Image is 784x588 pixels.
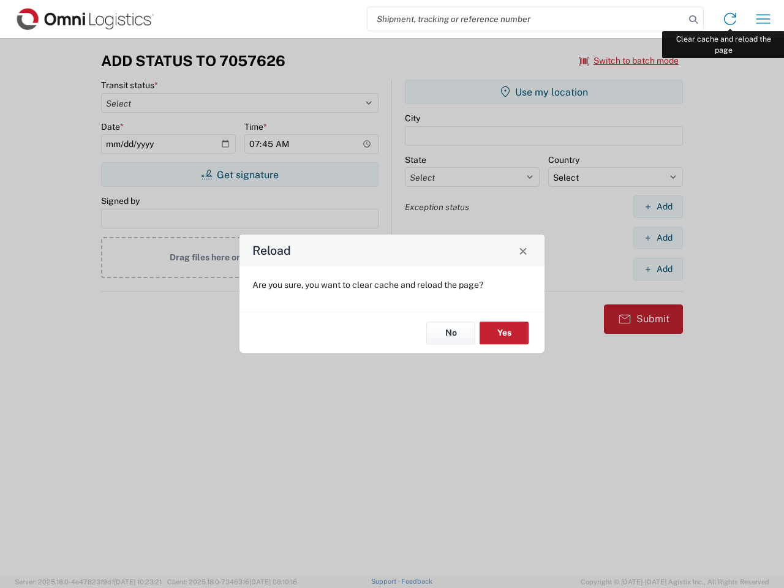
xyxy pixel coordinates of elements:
h4: Reload [252,242,291,260]
button: Yes [480,322,529,344]
p: Are you sure, you want to clear cache and reload the page? [252,279,532,290]
button: Close [514,242,532,259]
input: Shipment, tracking or reference number [367,7,685,31]
button: No [426,322,475,344]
